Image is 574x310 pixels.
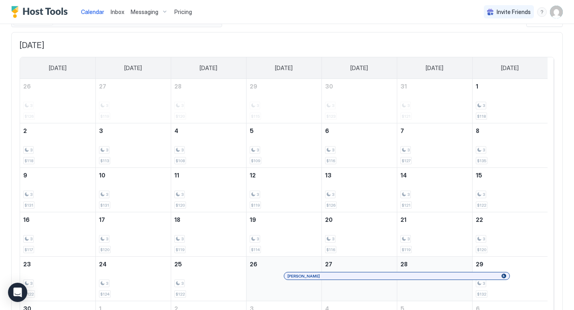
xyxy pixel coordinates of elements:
[250,83,257,90] span: 29
[96,79,171,94] a: October 27, 2025
[171,79,246,94] a: October 28, 2025
[192,57,225,79] a: Tuesday
[325,83,333,90] span: 30
[402,203,410,208] span: $121
[251,203,260,208] span: $119
[325,261,332,268] span: 27
[400,172,407,179] span: 14
[81,8,104,15] span: Calendar
[247,79,321,94] a: October 29, 2025
[174,172,179,179] span: 11
[426,64,443,72] span: [DATE]
[476,216,483,223] span: 22
[96,257,171,272] a: November 24, 2025
[246,168,321,212] td: November 12, 2025
[472,257,548,301] td: November 29, 2025
[23,83,31,90] span: 26
[483,236,485,242] span: 3
[11,6,71,18] a: Host Tools Logo
[23,261,31,268] span: 23
[397,168,472,183] a: November 14, 2025
[402,158,410,163] span: $127
[501,64,519,72] span: [DATE]
[397,212,472,257] td: November 21, 2025
[171,79,246,123] td: October 28, 2025
[497,8,531,16] span: Invite Friends
[171,212,246,227] a: November 18, 2025
[24,158,33,163] span: $118
[332,147,334,153] span: 3
[251,158,260,163] span: $109
[8,283,27,302] div: Open Intercom Messenger
[99,172,105,179] span: 10
[99,216,105,223] span: 17
[473,123,548,138] a: November 8, 2025
[342,57,376,79] a: Thursday
[246,212,321,257] td: November 19, 2025
[100,203,109,208] span: $131
[171,168,246,212] td: November 11, 2025
[275,64,293,72] span: [DATE]
[493,57,527,79] a: Saturday
[30,281,32,286] span: 3
[477,158,486,163] span: $135
[81,8,104,16] a: Calendar
[400,261,408,268] span: 28
[326,158,335,163] span: $116
[326,247,335,252] span: $116
[247,257,321,272] a: November 26, 2025
[20,257,95,301] td: November 23, 2025
[106,147,108,153] span: 3
[96,212,171,227] a: November 17, 2025
[20,212,95,257] td: November 16, 2025
[100,247,109,252] span: $120
[247,212,321,227] a: November 19, 2025
[23,172,27,179] span: 9
[473,212,548,227] a: November 22, 2025
[246,79,321,123] td: October 29, 2025
[257,192,259,197] span: 3
[321,212,397,257] td: November 20, 2025
[257,236,259,242] span: 3
[24,247,33,252] span: $117
[325,172,331,179] span: 13
[30,192,32,197] span: 3
[476,261,483,268] span: 29
[176,203,185,208] span: $120
[95,257,171,301] td: November 24, 2025
[171,257,246,301] td: November 25, 2025
[483,103,485,108] span: 3
[20,168,95,212] td: November 9, 2025
[473,168,548,183] a: November 15, 2025
[95,212,171,257] td: November 17, 2025
[176,158,185,163] span: $108
[407,236,410,242] span: 3
[96,168,171,183] a: November 10, 2025
[181,236,184,242] span: 3
[111,8,124,16] a: Inbox
[49,64,67,72] span: [DATE]
[20,257,95,272] a: November 23, 2025
[100,292,109,297] span: $124
[332,192,334,197] span: 3
[246,123,321,168] td: November 5, 2025
[116,57,150,79] a: Monday
[477,292,486,297] span: $132
[176,247,184,252] span: $119
[106,281,108,286] span: 3
[472,79,548,123] td: November 1, 2025
[174,83,182,90] span: 28
[20,212,95,227] a: November 16, 2025
[174,127,178,134] span: 4
[397,123,472,168] td: November 7, 2025
[407,147,410,153] span: 3
[41,57,75,79] a: Sunday
[200,64,217,72] span: [DATE]
[174,8,192,16] span: Pricing
[176,292,185,297] span: $122
[287,274,506,279] div: [PERSON_NAME]
[95,79,171,123] td: October 27, 2025
[472,168,548,212] td: November 15, 2025
[24,203,33,208] span: $131
[181,147,184,153] span: 3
